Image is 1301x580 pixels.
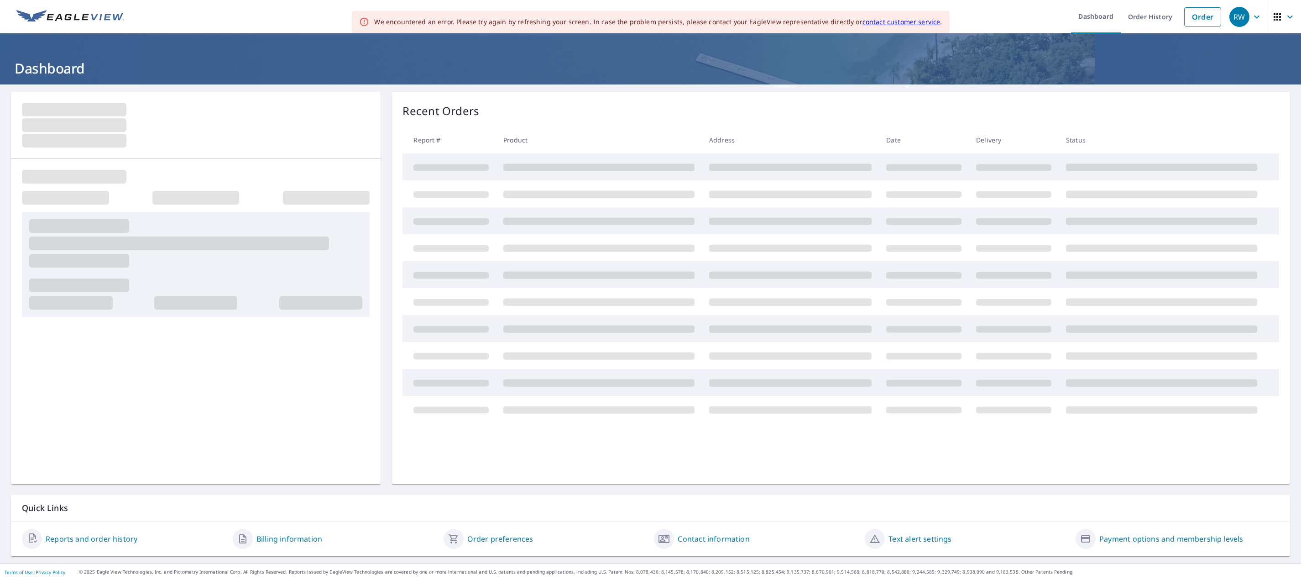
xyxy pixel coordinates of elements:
[1059,127,1264,153] th: Status
[22,502,1279,514] p: Quick Links
[1184,7,1221,26] a: Order
[374,17,942,26] div: We encountered an error. Please try again by refreshing your screen. In case the problem persists...
[16,10,124,24] img: EV Logo
[5,569,33,575] a: Terms of Use
[702,127,879,153] th: Address
[1099,533,1243,544] a: Payment options and membership levels
[678,533,749,544] a: Contact information
[1229,7,1249,27] div: RW
[79,569,1296,575] p: © 2025 Eagle View Technologies, Inc. and Pictometry International Corp. All Rights Reserved. Repo...
[46,533,137,544] a: Reports and order history
[969,127,1059,153] th: Delivery
[888,533,951,544] a: Text alert settings
[402,103,479,119] p: Recent Orders
[467,533,533,544] a: Order preferences
[879,127,969,153] th: Date
[11,59,1290,78] h1: Dashboard
[496,127,702,153] th: Product
[5,569,65,575] p: |
[862,17,940,26] a: contact customer service
[256,533,322,544] a: Billing information
[402,127,496,153] th: Report #
[36,569,65,575] a: Privacy Policy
